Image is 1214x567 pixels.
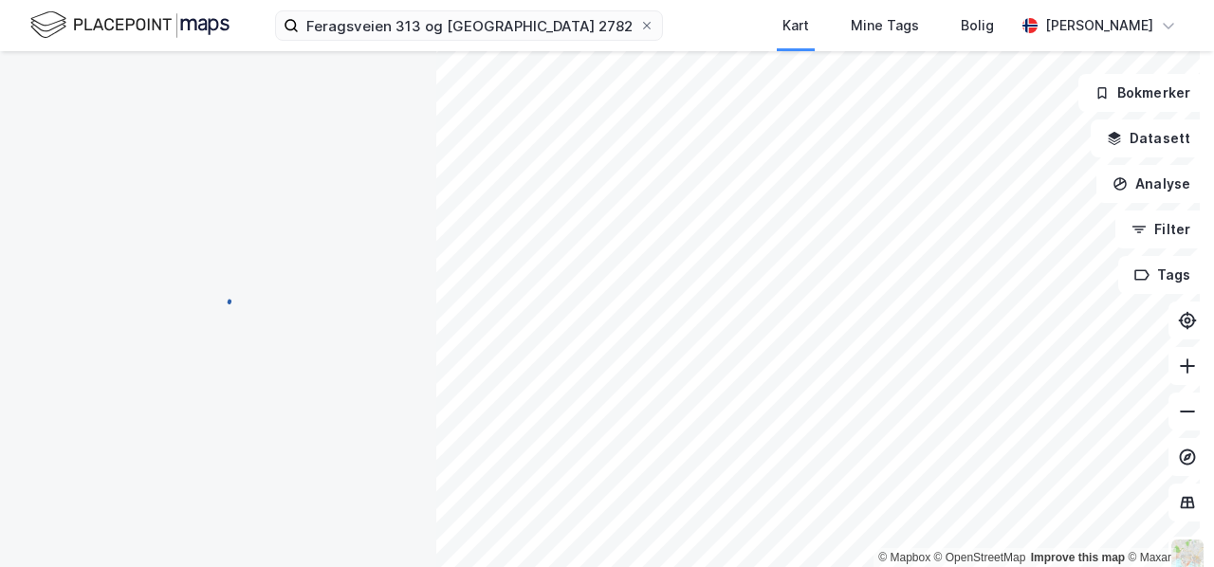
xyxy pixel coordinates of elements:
div: Kontrollprogram for chat [1119,476,1214,567]
button: Datasett [1091,119,1206,157]
iframe: Chat Widget [1119,476,1214,567]
div: Bolig [961,14,994,37]
img: spinner.a6d8c91a73a9ac5275cf975e30b51cfb.svg [203,283,233,313]
div: Mine Tags [851,14,919,37]
input: Søk på adresse, matrikkel, gårdeiere, leietakere eller personer [299,11,639,40]
img: logo.f888ab2527a4732fd821a326f86c7f29.svg [30,9,230,42]
button: Bokmerker [1078,74,1206,112]
div: [PERSON_NAME] [1045,14,1153,37]
div: Kart [782,14,809,37]
button: Analyse [1096,165,1206,203]
a: OpenStreetMap [934,551,1026,564]
a: Improve this map [1031,551,1125,564]
button: Filter [1115,210,1206,248]
button: Tags [1118,256,1206,294]
a: Mapbox [878,551,930,564]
